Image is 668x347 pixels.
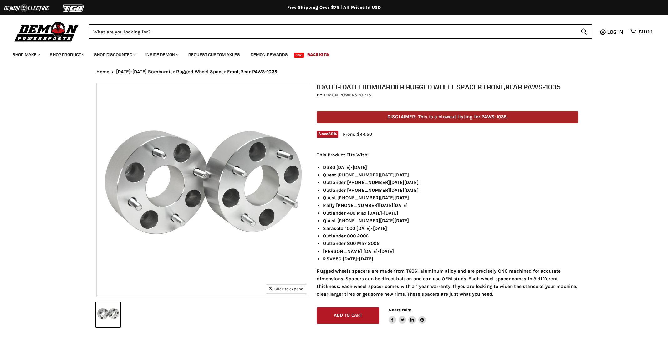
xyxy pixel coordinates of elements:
[389,308,411,312] span: Share this:
[266,285,307,293] button: Click to expand
[3,2,50,14] img: Demon Electric Logo 2
[328,131,334,136] span: 50
[317,92,578,99] div: by
[317,83,578,91] h1: [DATE]-[DATE] Bombardier Rugged Wheel Spacer Front,Rear PAWS-1035
[317,307,379,324] button: Add to cart
[294,53,304,58] span: New!
[323,164,578,171] li: DS90 [DATE]-[DATE]
[334,313,363,318] span: Add to cart
[89,48,140,61] a: Shop Discounted
[323,202,578,209] li: Rally [PHONE_NUMBER][DATE][DATE]
[323,186,578,194] li: Outlander [PHONE_NUMBER][DATE][DATE]
[389,307,426,324] aside: Share this:
[8,46,651,61] ul: Main menu
[84,5,584,10] div: Free Shipping Over $75 | All Prices In USD
[604,29,627,35] a: Log in
[323,232,578,240] li: Outlander 800 2006
[317,151,578,159] p: This Product Fits With:
[303,48,334,61] a: Race Kits
[323,225,578,232] li: Sarasota 1000 [DATE]-[DATE]
[317,131,338,138] span: Save %
[96,69,110,74] a: Home
[317,151,578,298] div: Rugged wheels spacers are made from T6061 aluminum alloy and are precisely CNC machined for accur...
[323,240,578,247] li: Outlander 800 Max 2006
[627,27,655,36] a: $0.00
[84,69,584,74] nav: Breadcrumbs
[639,29,652,35] span: $0.00
[607,29,623,35] span: Log in
[323,194,578,202] li: Quest [PHONE_NUMBER][DATE][DATE]
[576,24,592,39] button: Search
[269,287,303,291] span: Click to expand
[323,247,578,255] li: [PERSON_NAME] [DATE]-[DATE]
[317,111,578,123] p: DISCLAIMER: This is a blowout listing for PAWS-1035.
[343,131,372,137] span: From: $44.50
[322,92,371,98] a: Demon Powersports
[323,255,578,263] li: RSX850 [DATE]-[DATE]
[89,24,576,39] input: Search
[50,2,97,14] img: TGB Logo 2
[246,48,293,61] a: Demon Rewards
[323,209,578,217] li: Outlander 400 Max [DATE]-[DATE]
[89,24,592,39] form: Product
[116,69,277,74] span: [DATE]-[DATE] Bombardier Rugged Wheel Spacer Front,Rear PAWS-1035
[323,171,578,179] li: Quest [PHONE_NUMBER][DATE][DATE]
[323,217,578,224] li: Quest [PHONE_NUMBER][DATE][DATE]
[141,48,182,61] a: Inside Demon
[97,83,310,297] img: 2002-2016 Bombardier Rugged Wheel Spacer Front,Rear PAWS-1035
[184,48,245,61] a: Request Custom Axles
[323,179,578,186] li: Outlander [PHONE_NUMBER][DATE][DATE]
[8,48,44,61] a: Shop Make
[13,20,81,43] img: Demon Powersports
[96,302,120,327] button: 2002-2016 Bombardier Rugged Wheel Spacer Front,Rear PAWS-1035 thumbnail
[45,48,88,61] a: Shop Product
